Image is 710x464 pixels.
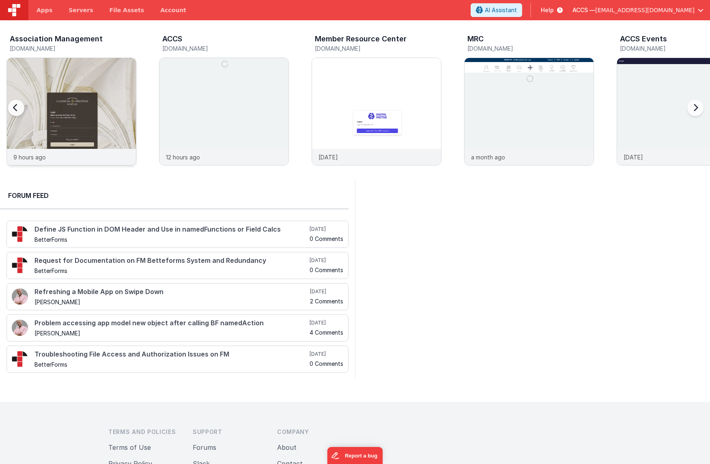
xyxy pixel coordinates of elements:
[6,283,349,310] a: Refreshing a Mobile App on Swipe Down [PERSON_NAME] [DATE] 2 Comments
[34,268,308,274] h5: BetterForms
[110,6,144,14] span: File Assets
[6,346,349,373] a: Troubleshooting File Access and Authorization Issues on FM BetterForms [DATE] 0 Comments
[166,153,200,161] p: 12 hours ago
[620,35,667,43] h3: ACCS Events
[277,428,349,436] h3: Company
[10,45,136,52] h5: [DOMAIN_NAME]
[572,6,595,14] span: ACCS —
[310,288,343,295] h5: [DATE]
[12,226,28,242] img: 295_2.png
[315,45,441,52] h5: [DOMAIN_NAME]
[108,443,151,451] a: Terms of Use
[34,299,308,305] h5: [PERSON_NAME]
[37,6,52,14] span: Apps
[6,221,349,248] a: Define JS Function in DOM Header and Use in namedFunctions or Field Calcs BetterForms [DATE] 0 Co...
[310,267,343,273] h5: 0 Comments
[310,236,343,242] h5: 0 Comments
[310,351,343,357] h5: [DATE]
[34,330,308,336] h5: [PERSON_NAME]
[108,428,180,436] h3: Terms and Policies
[327,447,383,464] iframe: Marker.io feedback button
[12,257,28,273] img: 295_2.png
[595,6,695,14] span: [EMAIL_ADDRESS][DOMAIN_NAME]
[69,6,93,14] span: Servers
[162,35,182,43] h3: ACCS
[12,288,28,305] img: 411_2.png
[310,329,343,335] h5: 4 Comments
[34,361,308,367] h5: BetterForms
[6,314,349,342] a: Problem accessing app model new object after calling BF namedAction [PERSON_NAME] [DATE] 4 Comments
[34,351,308,358] h4: Troubleshooting File Access and Authorization Issues on FM
[572,6,704,14] button: ACCS — [EMAIL_ADDRESS][DOMAIN_NAME]
[624,153,643,161] p: [DATE]
[34,288,308,296] h4: Refreshing a Mobile App on Swipe Down
[8,191,340,200] h2: Forum Feed
[310,298,343,304] h5: 2 Comments
[34,236,308,243] h5: BetterForms
[193,428,264,436] h3: Support
[34,257,308,264] h4: Request for Documentation on FM Betteforms System and Redundancy
[34,226,308,233] h4: Define JS Function in DOM Header and Use in namedFunctions or Field Calcs
[310,320,343,326] h5: [DATE]
[310,361,343,367] h5: 0 Comments
[310,226,343,232] h5: [DATE]
[310,257,343,264] h5: [DATE]
[6,252,349,279] a: Request for Documentation on FM Betteforms System and Redundancy BetterForms [DATE] 0 Comments
[318,153,338,161] p: [DATE]
[10,35,103,43] h3: Association Management
[471,153,505,161] p: a month ago
[541,6,554,14] span: Help
[12,320,28,336] img: 411_2.png
[162,45,289,52] h5: [DOMAIN_NAME]
[471,3,522,17] button: AI Assistant
[467,35,484,43] h3: MRC
[12,351,28,367] img: 295_2.png
[315,35,407,43] h3: Member Resource Center
[34,320,308,327] h4: Problem accessing app model new object after calling BF namedAction
[467,45,594,52] h5: [DOMAIN_NAME]
[193,443,216,452] button: Forums
[277,443,297,451] a: About
[485,6,517,14] span: AI Assistant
